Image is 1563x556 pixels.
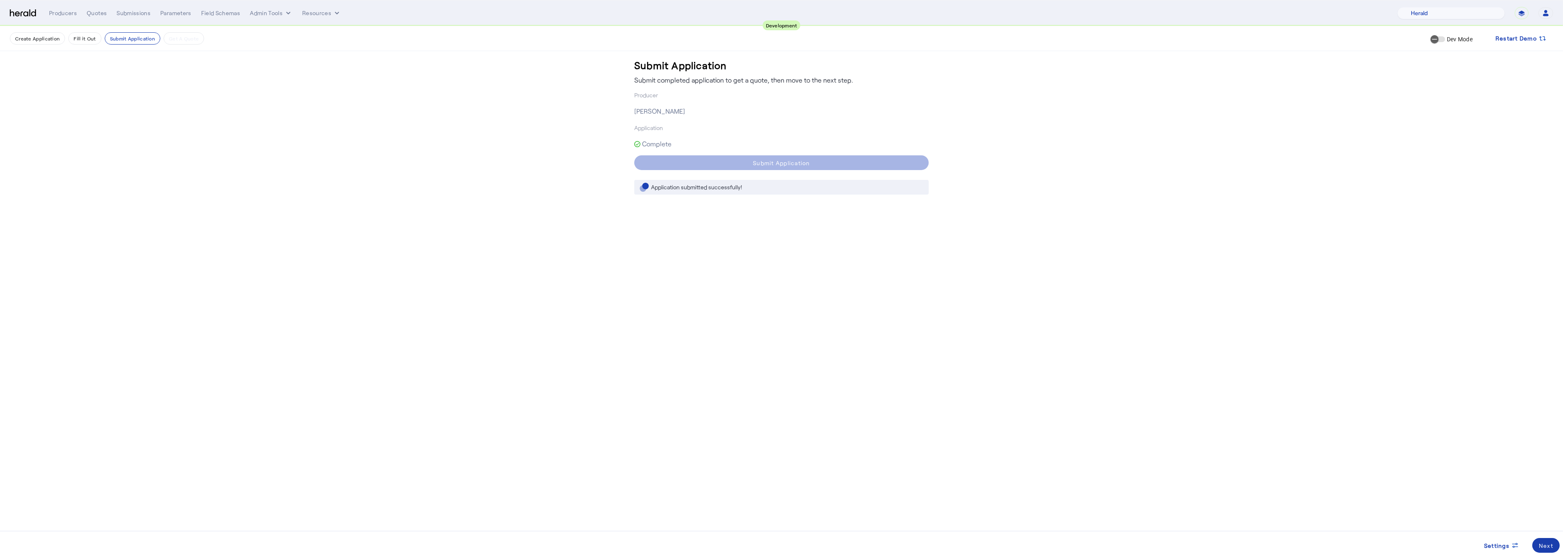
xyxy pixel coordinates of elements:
[10,9,36,17] img: Herald Logo
[1478,538,1526,553] button: Settings
[763,20,801,30] div: Development
[1489,31,1553,46] button: Restart Demo
[117,9,150,17] div: Submissions
[1532,538,1560,553] button: Next
[302,9,341,17] button: Resources dropdown menu
[634,87,658,99] span: Producer
[634,72,929,85] p: Submit completed application to get a quote, then move to the next step.
[49,9,77,17] div: Producers
[160,9,191,17] div: Parameters
[164,32,204,45] button: Get A Quote
[87,9,107,17] div: Quotes
[10,32,65,45] button: Create Application
[1484,541,1509,550] span: Settings
[1445,35,1473,43] label: Dev Mode
[634,59,929,72] h3: Submit Application
[250,9,292,17] button: internal dropdown menu
[634,119,663,131] span: Application
[634,100,929,123] p: [PERSON_NAME]
[1496,34,1537,43] span: Restart Demo
[105,32,160,45] button: Submit Application
[68,32,101,45] button: Fill it Out
[1539,541,1553,550] div: Next
[642,139,671,149] span: Complete
[201,9,240,17] div: Field Schemas
[651,183,742,191] div: Application submitted successfully!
